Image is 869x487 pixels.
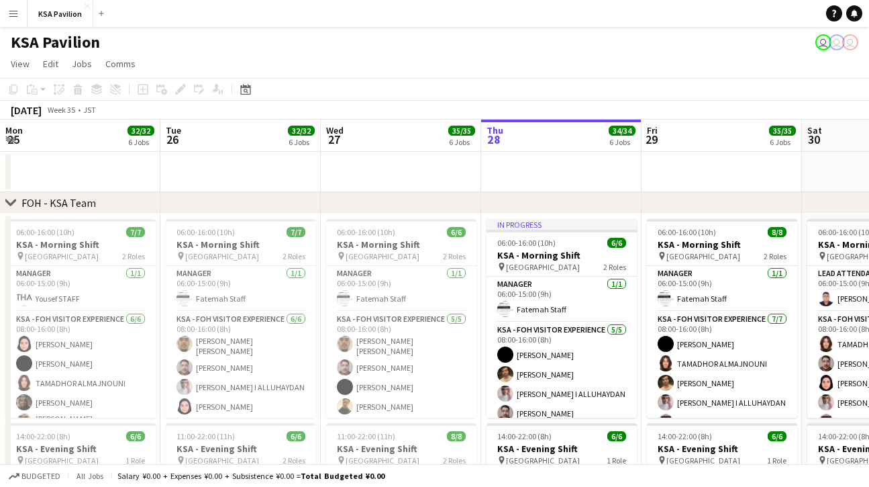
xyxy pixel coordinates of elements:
[484,132,503,147] span: 28
[768,227,786,237] span: 8/8
[487,219,637,418] app-job-card: In progress06:00-16:00 (10h)6/6KSA - Morning Shift [GEOGRAPHIC_DATA]2 RolesManager1/106:00-15:00 ...
[128,137,154,147] div: 6 Jobs
[647,238,797,251] h3: KSA - Morning Shift
[289,137,314,147] div: 6 Jobs
[607,238,626,248] span: 6/6
[21,472,60,481] span: Budgeted
[122,251,145,261] span: 2 Roles
[44,105,78,115] span: Week 35
[11,58,30,70] span: View
[645,132,658,147] span: 29
[647,266,797,312] app-card-role: Manager1/106:00-15:00 (9h)Fatemah Staff
[326,312,476,439] app-card-role: KSA - FOH Visitor Experience5/508:00-16:00 (8h)[PERSON_NAME] [PERSON_NAME][PERSON_NAME][PERSON_NA...
[487,249,637,261] h3: KSA - Morning Shift
[25,251,99,261] span: [GEOGRAPHIC_DATA]
[449,137,474,147] div: 6 Jobs
[117,471,385,481] div: Salary ¥0.00 + Expenses ¥0.00 + Subsistence ¥0.00 =
[283,251,305,261] span: 2 Roles
[25,455,99,466] span: [GEOGRAPHIC_DATA]
[16,431,70,441] span: 14:00-22:00 (8h)
[326,124,344,136] span: Wed
[658,227,716,237] span: 06:00-16:00 (10h)
[72,58,92,70] span: Jobs
[166,443,316,455] h3: KSA - Evening Shift
[125,455,145,466] span: 1 Role
[66,55,97,73] a: Jobs
[43,58,58,70] span: Edit
[83,105,96,115] div: JST
[166,312,316,459] app-card-role: KSA - FOH Visitor Experience6/608:00-16:00 (8h)[PERSON_NAME] [PERSON_NAME][PERSON_NAME][PERSON_NA...
[5,312,156,459] app-card-role: KSA - FOH Visitor Experience6/608:00-16:00 (8h)[PERSON_NAME][PERSON_NAME]TAMADHOR ALMAJNOUNI[PERS...
[7,469,62,484] button: Budgeted
[647,124,658,136] span: Fri
[769,126,796,136] span: 35/35
[487,219,637,230] div: In progress
[326,443,476,455] h3: KSA - Evening Shift
[126,227,145,237] span: 7/7
[11,32,100,52] h1: KSA Pavilion
[126,431,145,441] span: 6/6
[487,443,637,455] h3: KSA - Evening Shift
[164,132,181,147] span: 26
[337,227,395,237] span: 06:00-16:00 (10h)
[5,443,156,455] h3: KSA - Evening Shift
[3,132,23,147] span: 25
[5,266,156,312] app-card-role: Manager1/106:00-15:00 (9h)Yousef STAFF
[326,266,476,312] app-card-role: Manager1/106:00-15:00 (9h)Fatemah Staff
[443,455,466,466] span: 2 Roles
[487,277,637,322] app-card-role: Manager1/106:00-15:00 (9h)Fatemah Staff
[166,266,316,312] app-card-role: Manager1/106:00-15:00 (9h)Fatemah Staff
[807,124,822,136] span: Sat
[603,262,626,272] span: 2 Roles
[16,227,74,237] span: 06:00-16:00 (10h)
[166,124,181,136] span: Tue
[185,455,259,466] span: [GEOGRAPHIC_DATA]
[647,219,797,418] app-job-card: 06:00-16:00 (10h)8/8KSA - Morning Shift [GEOGRAPHIC_DATA]2 RolesManager1/106:00-15:00 (9h)Fatemah...
[666,455,740,466] span: [GEOGRAPHIC_DATA]
[166,238,316,251] h3: KSA - Morning Shift
[842,34,858,50] app-user-avatar: Fatemah Jeelani
[497,431,552,441] span: 14:00-22:00 (8h)
[609,126,635,136] span: 34/34
[447,227,466,237] span: 6/6
[301,471,385,481] span: Total Budgeted ¥0.00
[448,126,475,136] span: 35/35
[326,238,476,251] h3: KSA - Morning Shift
[100,55,141,73] a: Comms
[324,132,344,147] span: 27
[127,126,154,136] span: 32/32
[337,431,395,441] span: 11:00-22:00 (11h)
[609,137,635,147] div: 6 Jobs
[185,251,259,261] span: [GEOGRAPHIC_DATA]
[607,455,626,466] span: 1 Role
[5,238,156,251] h3: KSA - Morning Shift
[176,431,235,441] span: 11:00-22:00 (11h)
[658,431,712,441] span: 14:00-22:00 (8h)
[283,455,305,466] span: 2 Roles
[443,251,466,261] span: 2 Roles
[38,55,64,73] a: Edit
[105,58,136,70] span: Comms
[829,34,845,50] app-user-avatar: Fatemah Jeelani
[346,251,419,261] span: [GEOGRAPHIC_DATA]
[5,219,156,418] app-job-card: 06:00-16:00 (10h)7/7KSA - Morning Shift [GEOGRAPHIC_DATA]2 RolesManager1/106:00-15:00 (9h)Yousef ...
[805,132,822,147] span: 30
[647,312,797,474] app-card-role: KSA - FOH Visitor Experience7/708:00-16:00 (8h)[PERSON_NAME]TAMADHOR ALMAJNOUNI[PERSON_NAME][PERS...
[497,238,556,248] span: 06:00-16:00 (10h)
[166,219,316,418] app-job-card: 06:00-16:00 (10h)7/7KSA - Morning Shift [GEOGRAPHIC_DATA]2 RolesManager1/106:00-15:00 (9h)Fatemah...
[768,431,786,441] span: 6/6
[447,431,466,441] span: 8/8
[487,322,637,446] app-card-role: KSA - FOH Visitor Experience5/508:00-16:00 (8h)[PERSON_NAME][PERSON_NAME][PERSON_NAME] I ALLUHAYD...
[346,455,419,466] span: [GEOGRAPHIC_DATA]
[506,455,580,466] span: [GEOGRAPHIC_DATA]
[11,103,42,117] div: [DATE]
[647,443,797,455] h3: KSA - Evening Shift
[326,219,476,418] app-job-card: 06:00-16:00 (10h)6/6KSA - Morning Shift [GEOGRAPHIC_DATA]2 RolesManager1/106:00-15:00 (9h)Fatemah...
[74,471,106,481] span: All jobs
[287,431,305,441] span: 6/6
[767,455,786,466] span: 1 Role
[815,34,831,50] app-user-avatar: Isra Alsharyofi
